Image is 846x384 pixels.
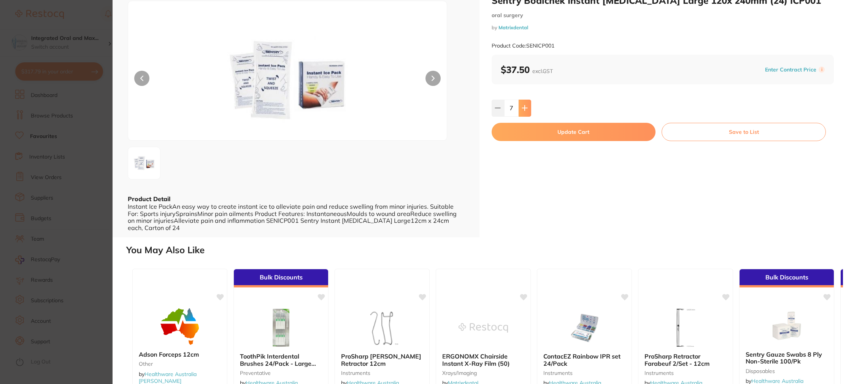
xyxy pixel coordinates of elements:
[139,351,221,358] b: Adson Forceps 12cm
[532,68,553,75] span: excl. GST
[130,149,158,177] img: cGc
[543,370,625,376] small: Instruments
[492,123,656,141] button: Update Cart
[234,269,328,287] div: Bulk Discounts
[341,353,423,367] b: ProSharp Sternberg Retractor 12cm
[501,64,553,75] b: $37.50
[746,368,828,374] small: Disposables
[256,309,306,347] img: ToothPik Interdental Brushes 24/Pack - Large Green
[192,20,383,140] img: cGc
[128,203,464,231] div: Instant Ice PackAn easy way to create instant ice to alleviate pain and reduce swelling from mino...
[746,351,828,365] b: Sentry Gauze Swabs 8 Ply Non-Sterile 100/Pk
[459,309,508,347] img: ERGONOMX Chairside Instant X-Ray Film (50)
[644,370,727,376] small: Instruments
[139,361,221,367] small: other
[240,353,322,367] b: ToothPik Interdental Brushes 24/Pack - Large Green
[661,309,710,347] img: ProSharp Retractor Farabeuf 2/Set - 12cm
[662,123,826,141] button: Save to List
[128,195,170,203] b: Product Detail
[492,43,554,49] small: Product Code: SENICP001
[644,353,727,367] b: ProSharp Retractor Farabeuf 2/Set - 12cm
[762,307,811,345] img: Sentry Gauze Swabs 8 Ply Non-Sterile 100/Pk
[442,370,524,376] small: xrays/imaging
[763,66,819,73] button: Enter Contract Price
[155,307,205,345] img: Adson Forceps 12cm
[240,370,322,376] small: Preventative
[357,309,407,347] img: ProSharp Sternberg Retractor 12cm
[543,353,625,367] b: ContacEZ Rainbow IPR set 24/Pack
[819,67,825,73] label: i
[126,245,843,255] h2: You May Also Like
[560,309,609,347] img: ContacEZ Rainbow IPR set 24/Pack
[492,25,834,30] small: by
[442,353,524,367] b: ERGONOMX Chairside Instant X-Ray Film (50)
[341,370,423,376] small: Instruments
[740,269,834,287] div: Bulk Discounts
[498,24,528,30] a: Matrixdental
[492,12,834,19] small: oral surgery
